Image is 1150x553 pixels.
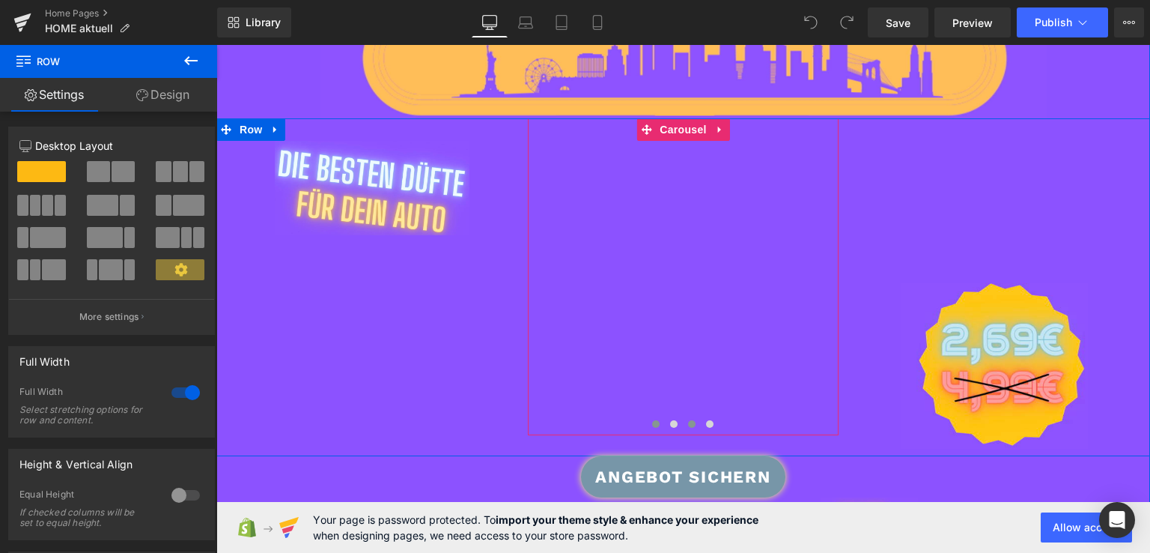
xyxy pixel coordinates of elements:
span: Carousel [439,73,493,96]
div: Full Width [19,347,70,368]
span: Row [19,73,49,96]
span: Row [15,45,165,78]
span: Preview [952,15,993,31]
span: ANGEBOT SICHERN [379,420,554,444]
a: Desktop [472,7,508,37]
div: Equal Height [19,489,156,504]
button: More [1114,7,1144,37]
span: HOME aktuell [45,22,113,34]
p: Desktop Layout [19,138,204,154]
div: Open Intercom Messenger [1099,502,1135,538]
a: ANGEBOT SICHERN [365,411,568,453]
button: Undo [796,7,826,37]
span: Your page is password protected. To when designing pages, we need access to your store password. [313,512,758,543]
button: Redo [832,7,862,37]
a: Tablet [544,7,579,37]
span: Library [246,16,281,29]
button: Publish [1017,7,1108,37]
div: Select stretching options for row and content. [19,405,154,426]
a: Preview [934,7,1011,37]
a: Mobile [579,7,615,37]
a: New Library [217,7,291,37]
span: Publish [1035,16,1072,28]
button: More settings [9,299,214,334]
span: Save [886,15,910,31]
a: Design [109,78,217,112]
a: Expand / Collapse [494,73,514,96]
a: Home Pages [45,7,217,19]
strong: import your theme style & enhance your experience [496,513,758,526]
div: Height & Vertical Align [19,450,133,471]
a: Laptop [508,7,544,37]
p: More settings [79,310,139,324]
div: Full Width [19,386,156,402]
a: Expand / Collapse [49,73,69,96]
button: Allow access [1041,513,1132,543]
div: If checked columns will be set to equal height. [19,507,154,528]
